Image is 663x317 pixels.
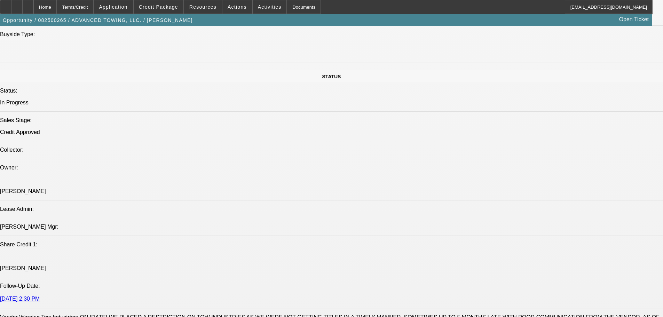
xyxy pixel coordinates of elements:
span: Resources [189,4,216,10]
button: Activities [253,0,287,14]
button: Resources [184,0,222,14]
span: Activities [258,4,282,10]
button: Actions [222,0,252,14]
button: Application [94,0,133,14]
a: Open Ticket [616,14,652,25]
button: Credit Package [134,0,183,14]
span: Credit Package [139,4,178,10]
span: Opportunity / 082500265 / ADVANCED TOWING, LLC. / [PERSON_NAME] [3,17,193,23]
span: Actions [228,4,247,10]
span: STATUS [322,74,341,79]
span: Application [99,4,127,10]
